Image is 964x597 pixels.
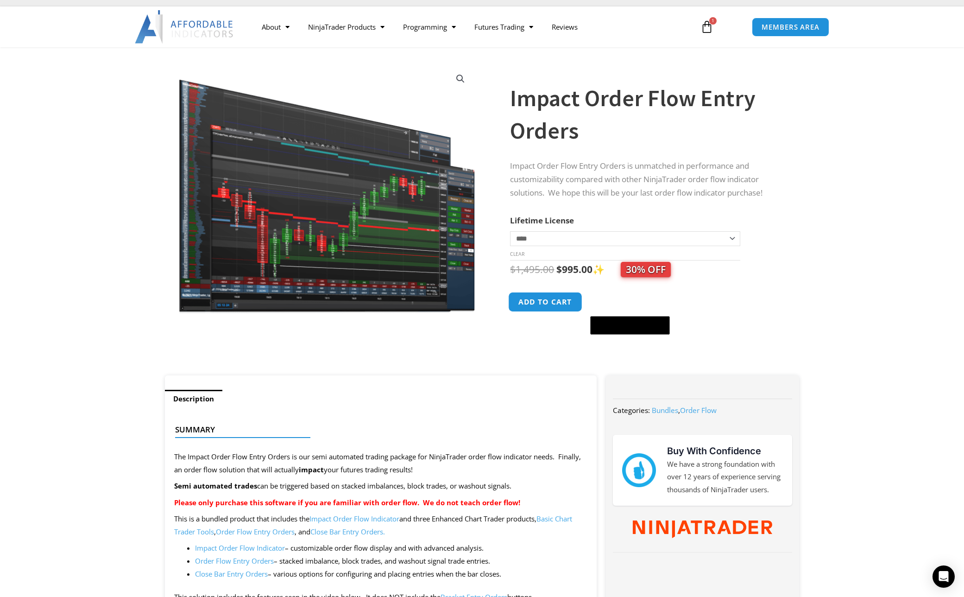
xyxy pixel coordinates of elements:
[667,444,783,458] h3: Buy With Confidence
[252,16,299,38] a: About
[195,543,285,553] a: Impact Order Flow Indicator
[383,527,385,536] a: .
[622,453,655,487] img: mark thumbs good 43913 | Affordable Indicators – NinjaTrader
[195,556,274,565] a: Order Flow Entry Orders
[195,555,588,568] li: – stacked imbalance, block trades, and washout signal trade entries.
[613,406,650,415] span: Categories:
[621,262,671,277] span: 30% OFF
[252,16,690,38] nav: Menu
[195,569,268,578] a: Close Bar Entry Orders
[174,480,588,493] p: can be triggered based on stacked imbalances, block trades, or washout signals.
[932,565,955,588] div: Open Intercom Messenger
[174,481,257,490] strong: Semi automated trades
[175,425,580,434] h4: Summary
[667,458,783,497] p: We have a strong foundation with over 12 years of experience serving thousands of NinjaTrader users.
[165,390,222,408] a: Description
[195,568,588,581] li: – various options for configuring and placing entries when the bar closes.
[174,513,588,539] p: This is a bundled product that includes the and three Enhanced Chart Trader products, , , and
[542,16,587,38] a: Reviews
[687,13,727,40] a: 1
[592,263,671,276] span: ✨
[510,263,516,276] span: $
[762,24,819,31] span: MEMBERS AREA
[652,406,717,415] span: ,
[174,514,572,536] a: Basic Chart Trader Tools
[556,263,592,276] bdi: 995.00
[135,10,234,44] img: LogoAI | Affordable Indicators – NinjaTrader
[510,215,574,226] label: Lifetime License
[590,316,670,335] button: Buy with GPay
[510,159,781,200] p: Impact Order Flow Entry Orders is unmatched in performance and customizability compared with othe...
[195,542,588,555] li: – customizable order flow display and with advanced analysis.
[216,527,295,536] a: Order Flow Entry Orders
[709,17,717,25] span: 1
[752,18,829,37] a: MEMBERS AREA
[309,514,399,523] a: Impact Order Flow Indicator
[310,527,383,536] a: Close Bar Entry Orders
[680,406,717,415] a: Order Flow
[394,16,465,38] a: Programming
[510,82,781,147] h1: Impact Order Flow Entry Orders
[299,16,394,38] a: NinjaTrader Products
[299,465,324,474] strong: impact
[509,292,583,312] button: Add to cart
[588,291,672,313] iframe: Secure express checkout frame
[556,263,562,276] span: $
[510,340,781,349] iframe: PayPal Message 1
[510,251,524,257] a: Clear options
[652,406,678,415] a: Bundles
[174,451,588,476] p: The Impact Order Flow Entry Orders is our semi automated trading package for NinjaTrader order fl...
[465,16,542,38] a: Futures Trading
[452,70,469,87] a: View full-screen image gallery
[174,498,520,507] strong: Please only purchase this software if you are familiar with order flow. We do not teach order flow!
[633,521,772,538] img: NinjaTrader Wordmark color RGB | Affordable Indicators – NinjaTrader
[510,263,554,276] bdi: 1,495.00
